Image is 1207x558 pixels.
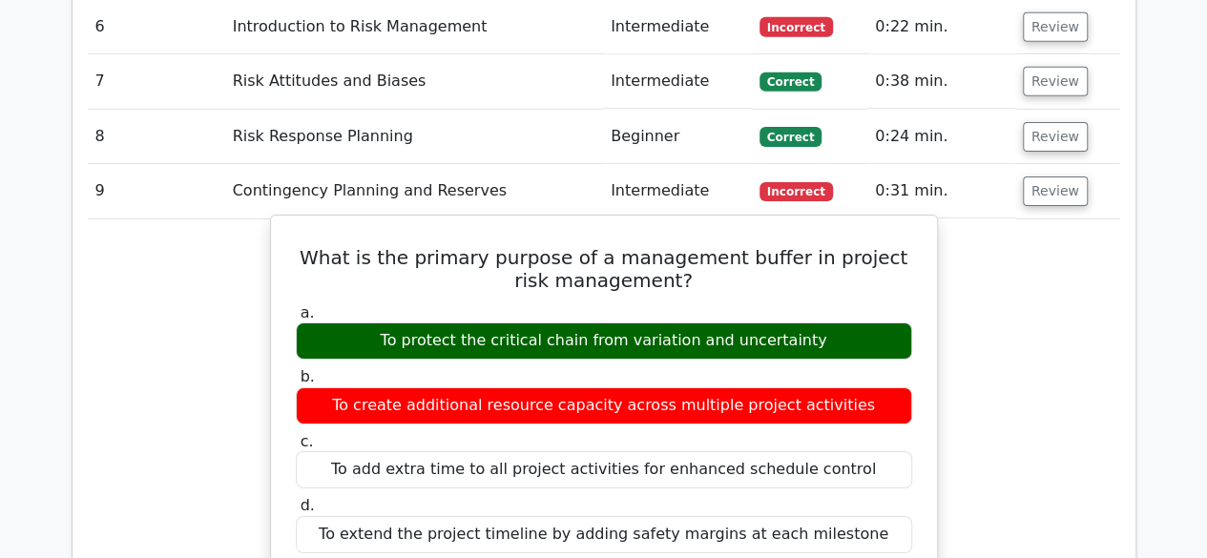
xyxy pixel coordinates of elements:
span: Incorrect [760,17,833,36]
div: To add extra time to all project activities for enhanced schedule control [296,451,912,488]
div: To create additional resource capacity across multiple project activities [296,387,912,424]
td: Intermediate [603,164,752,218]
button: Review [1023,122,1088,152]
td: 7 [88,54,225,109]
td: Beginner [603,110,752,164]
td: 9 [88,164,225,218]
td: 0:24 min. [867,110,1015,164]
span: c. [301,432,314,450]
div: To protect the critical chain from variation and uncertainty [296,322,912,360]
td: Contingency Planning and Reserves [225,164,603,218]
span: Correct [760,127,822,146]
div: To extend the project timeline by adding safety margins at each milestone [296,516,912,553]
td: Intermediate [603,54,752,109]
span: d. [301,496,315,514]
button: Review [1023,12,1088,42]
span: a. [301,303,315,321]
span: Correct [760,72,822,92]
span: Incorrect [760,182,833,201]
td: 0:31 min. [867,164,1015,218]
h5: What is the primary purpose of a management buffer in project risk management? [294,246,914,292]
button: Review [1023,176,1088,206]
td: 8 [88,110,225,164]
span: b. [301,367,315,385]
td: Risk Response Planning [225,110,603,164]
td: 0:38 min. [867,54,1015,109]
button: Review [1023,67,1088,96]
td: Risk Attitudes and Biases [225,54,603,109]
